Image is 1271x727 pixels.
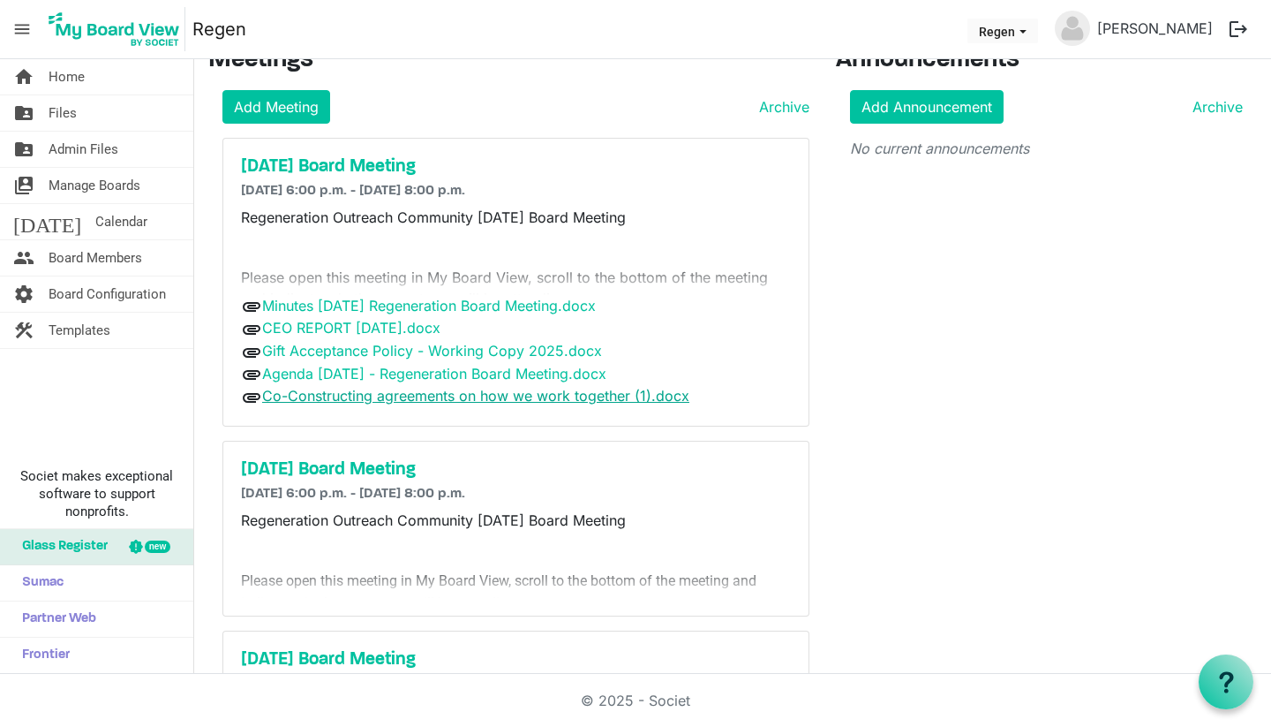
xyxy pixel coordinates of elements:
[1055,11,1090,46] img: no-profile-picture.svg
[43,7,192,51] a: My Board View Logo
[262,342,602,360] a: Gift Acceptance Policy - Working Copy 2025.docx
[262,319,440,337] a: CEO REPORT [DATE].docx
[241,364,262,385] span: attachment
[241,649,791,670] a: [DATE] Board Meeting
[241,459,791,481] a: [DATE] Board Meeting
[241,511,626,529] span: Regeneration Outreach Community [DATE] Board Meeting
[241,207,791,228] p: Regeneration Outreach Community [DATE] Board Meeting
[967,19,1038,43] button: Regen dropdownbutton
[95,204,147,239] span: Calendar
[208,46,809,76] h3: Meetings
[49,313,110,348] span: Templates
[8,467,185,520] span: Societ makes exceptional software to support nonprofits.
[192,11,246,47] a: Regen
[13,240,34,276] span: people
[13,529,108,564] span: Glass Register
[43,7,185,51] img: My Board View Logo
[145,541,170,553] div: new
[241,156,791,178] a: [DATE] Board Meeting
[13,276,34,312] span: settings
[13,132,34,167] span: folder_shared
[262,387,689,405] a: Co-Constructing agreements on how we work together (1).docx
[241,296,262,317] span: attachment
[581,692,690,709] a: © 2025 - Societ
[262,365,606,382] a: Agenda [DATE] - Regeneration Board Meeting.docx
[241,387,262,408] span: attachment
[222,90,330,124] a: Add Meeting
[13,313,34,348] span: construction
[49,276,166,312] span: Board Configuration
[241,342,262,363] span: attachment
[1220,11,1257,48] button: logout
[752,96,809,117] a: Archive
[241,319,262,340] span: attachment
[836,46,1258,76] h3: Announcements
[1185,96,1243,117] a: Archive
[241,572,756,611] span: Please open this meeting in My Board View, scroll to the bottom of the meeting and indicate wheth...
[49,132,118,167] span: Admin Files
[262,297,596,314] a: Minutes [DATE] Regeneration Board Meeting.docx
[850,138,1244,159] p: No current announcements
[49,240,142,276] span: Board Members
[241,486,791,503] h6: [DATE] 6:00 p.m. - [DATE] 8:00 p.m.
[241,267,791,309] p: Please open this meeting in My Board View, scroll to the bottom of the meeting and indicate wheth...
[1090,11,1220,46] a: [PERSON_NAME]
[49,59,85,95] span: Home
[13,95,34,131] span: folder_shared
[13,59,34,95] span: home
[241,183,791,200] h6: [DATE] 6:00 p.m. - [DATE] 8:00 p.m.
[850,90,1004,124] a: Add Announcement
[49,95,77,131] span: Files
[13,565,64,601] span: Sumac
[49,168,140,203] span: Manage Boards
[13,602,96,637] span: Partner Web
[13,204,81,239] span: [DATE]
[5,12,39,46] span: menu
[13,638,70,673] span: Frontier
[13,168,34,203] span: switch_account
